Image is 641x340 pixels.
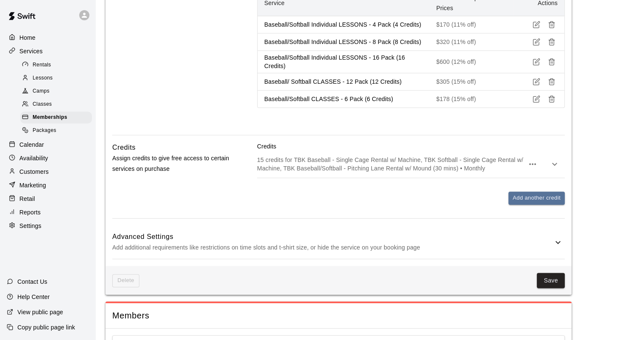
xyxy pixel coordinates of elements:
button: Save [537,273,565,288]
p: Assign credits to give free access to certain services on purchase [112,153,230,174]
p: $305 (15% off) [436,77,507,86]
h6: Advanced Settings [112,231,553,242]
p: Baseball/Softball Individual LESSONS - 16 Pack (16 Credits) [264,53,423,70]
p: Credits [257,142,565,151]
span: Lessons [33,74,53,82]
a: Packages [20,124,95,137]
p: Availability [19,154,48,162]
span: Camps [33,87,50,96]
span: Rentals [33,61,51,69]
p: Baseball/Softball Individual LESSONS - 4 Pack (4 Credits) [264,20,423,29]
span: Memberships [33,113,67,122]
p: Baseball/Softball Individual LESSONS - 8 Pack (8 Credits) [264,38,423,46]
p: Home [19,33,36,42]
p: Retail [19,195,35,203]
p: Baseball/Softball CLASSES - 6 Pack (6 Credits) [264,95,423,103]
p: Add additional requirements like restrictions on time slots and t-shirt size, or hide the service... [112,242,553,253]
a: Classes [20,98,95,111]
p: $320 (11% off) [436,38,507,46]
a: Retail [7,192,89,205]
div: Camps [20,85,92,97]
span: This membership cannot be deleted since it still has members [112,274,139,287]
p: $178 (15% off) [436,95,507,103]
a: Rentals [20,58,95,71]
a: Reports [7,206,89,219]
p: Services [19,47,43,55]
a: Settings [7,219,89,232]
p: Reports [19,208,41,217]
a: Customers [7,165,89,178]
p: Settings [19,222,42,230]
a: Lessons [20,71,95,85]
p: View public page [17,308,63,316]
p: Customers [19,167,49,176]
p: $170 (11% off) [436,20,507,29]
div: Rentals [20,59,92,71]
div: 15 credits for TBK Baseball - Single Cage Rental w/ Machine, TBK Softball - Single Cage Rental w/... [257,151,565,178]
p: Marketing [19,181,46,189]
p: $600 (12% off) [436,58,507,66]
span: Classes [33,100,52,109]
span: Members [112,310,565,321]
p: Calendar [19,140,44,149]
p: Baseball/ Softball CLASSES - 12 Pack (12 Credits) [264,77,423,86]
a: Availability [7,152,89,165]
span: Packages [33,126,56,135]
a: Services [7,45,89,58]
a: Home [7,31,89,44]
a: Memberships [20,111,95,124]
div: Lessons [20,72,92,84]
p: 15 credits for TBK Baseball - Single Cage Rental w/ Machine, TBK Softball - Single Cage Rental w/... [257,156,524,173]
a: Camps [20,85,95,98]
div: Memberships [20,112,92,123]
a: Calendar [7,138,89,151]
div: Advanced SettingsAdd additional requirements like restrictions on time slots and t-shirt size, or... [112,225,565,259]
p: Help Center [17,293,50,301]
a: Marketing [7,179,89,192]
p: Contact Us [17,277,47,286]
button: Add another credit [508,192,565,205]
h6: Credits [112,142,136,153]
div: Classes [20,99,92,110]
div: Packages [20,125,92,137]
p: Copy public page link [17,323,75,332]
